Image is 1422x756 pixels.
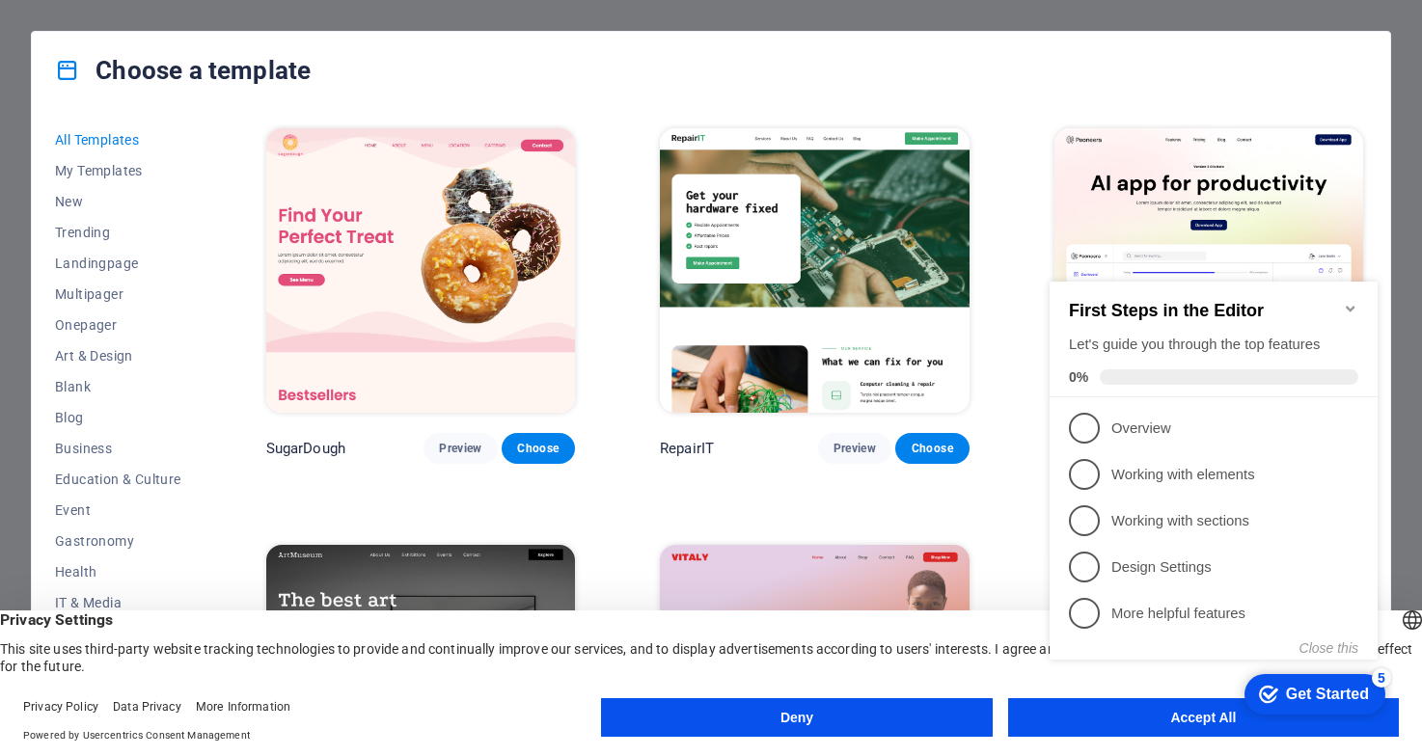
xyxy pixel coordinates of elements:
span: Event [55,502,181,518]
button: Close this [258,384,316,399]
li: Working with elements [8,195,336,241]
button: New [55,186,181,217]
span: Health [55,564,181,580]
span: Blank [55,379,181,394]
button: IT & Media [55,587,181,618]
div: Let's guide you through the top features [27,78,316,98]
button: All Templates [55,124,181,155]
button: Preview [818,433,891,464]
button: Blog [55,402,181,433]
span: 0% [27,113,58,128]
h2: First Steps in the Editor [27,44,316,65]
p: Overview [69,162,301,182]
button: Event [55,495,181,526]
button: Choose [895,433,969,464]
button: Health [55,556,181,587]
p: SugarDough [266,439,345,458]
button: Onepager [55,310,181,340]
img: SugarDough [266,128,575,413]
span: Choose [517,441,560,456]
span: Onepager [55,317,181,333]
button: Blank [55,371,181,402]
p: More helpful features [69,347,301,367]
span: Landingpage [55,256,181,271]
h4: Choose a template [55,55,311,86]
li: Working with sections [8,241,336,287]
button: Business [55,433,181,464]
span: IT & Media [55,595,181,610]
button: Trending [55,217,181,248]
span: Trending [55,225,181,240]
p: Design Settings [69,301,301,321]
div: Get Started 5 items remaining, 0% complete [203,418,343,458]
span: Preview [439,441,481,456]
span: Blog [55,410,181,425]
span: Business [55,441,181,456]
span: All Templates [55,132,181,148]
div: 5 [330,412,349,431]
span: Multipager [55,286,181,302]
li: Design Settings [8,287,336,334]
button: Landingpage [55,248,181,279]
img: Peoneera [1054,128,1363,413]
button: Preview [424,433,497,464]
button: Education & Culture [55,464,181,495]
img: RepairIT [660,128,969,413]
span: My Templates [55,163,181,178]
p: Working with sections [69,255,301,275]
button: Multipager [55,279,181,310]
button: My Templates [55,155,181,186]
span: Art & Design [55,348,181,364]
li: Overview [8,148,336,195]
div: Minimize checklist [301,44,316,60]
div: Get Started [244,429,327,446]
button: Art & Design [55,340,181,371]
span: New [55,194,181,209]
span: Preview [834,441,876,456]
p: Working with elements [69,208,301,229]
button: Choose [502,433,575,464]
li: More helpful features [8,334,336,380]
p: RepairIT [660,439,714,458]
button: Gastronomy [55,526,181,556]
span: Education & Culture [55,472,181,487]
span: Gastronomy [55,533,181,549]
span: Choose [911,441,953,456]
